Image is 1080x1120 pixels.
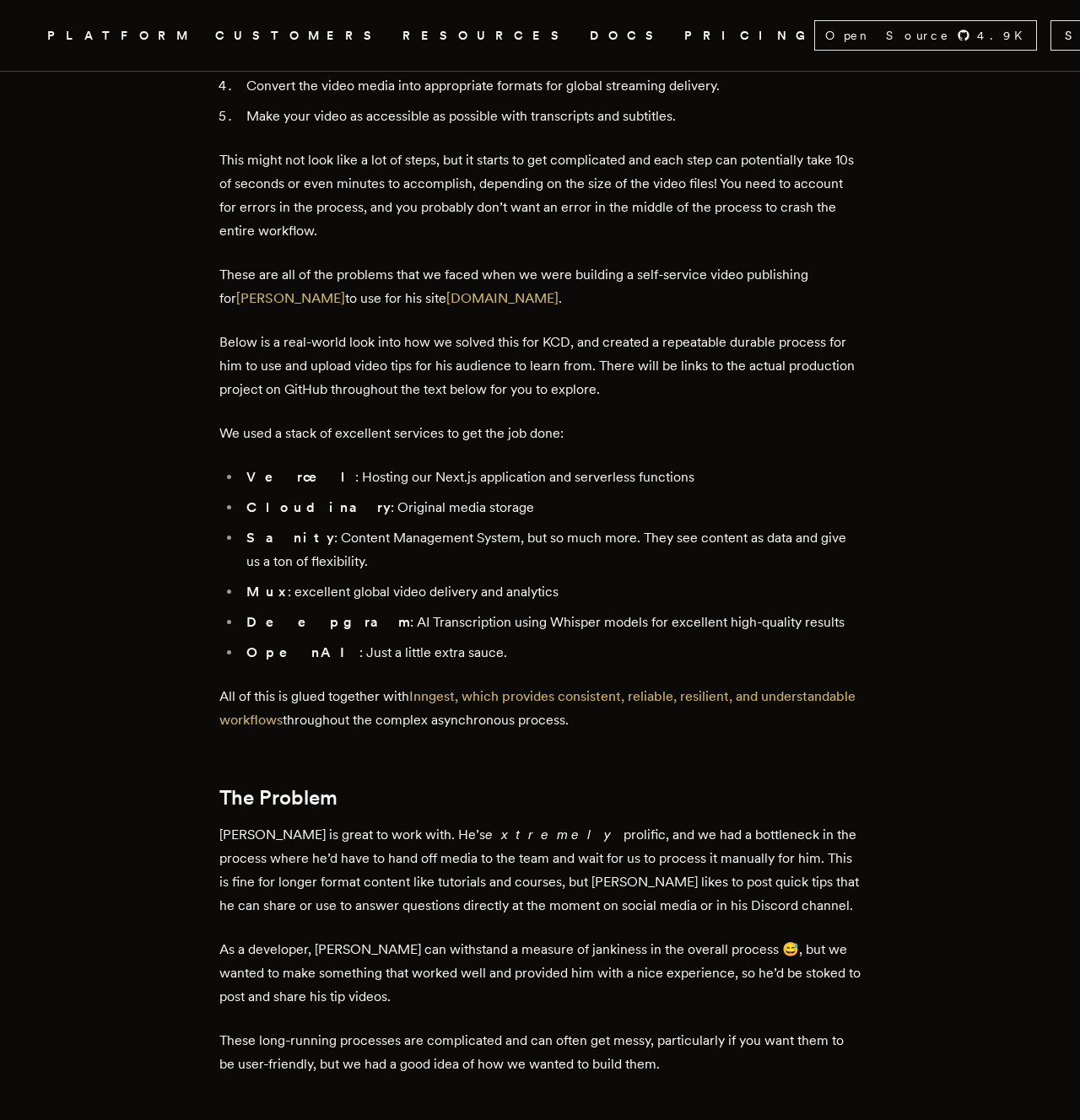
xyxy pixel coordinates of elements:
[246,614,410,630] strong: Deepgram
[219,823,861,918] p: [PERSON_NAME] is great to work with. He’s prolific, and we had a bottleneck in the process where ...
[215,25,382,46] a: CUSTOMERS
[246,469,355,485] strong: Vercel
[219,685,861,732] p: All of this is glued together with throughout the complex asynchronous process.
[241,580,861,604] li: : excellent global video delivery and analytics
[219,938,861,1009] p: As a developer, [PERSON_NAME] can withstand a measure of jankiness in the overall process 😅, but ...
[241,466,861,489] li: : Hosting our Next.js application and serverless functions
[219,263,861,310] p: These are all of the problems that we faced when we were building a self-service video publishing...
[825,27,950,44] span: Open Source
[219,688,856,728] a: Inngest, which provides consistent, reliable, resilient, and understandable workflows
[246,499,391,515] strong: Cloudinary
[684,25,814,46] a: PRICING
[241,611,861,634] li: : AI Transcription using Whisper models for excellent high-quality results
[246,644,359,660] strong: OpenAI
[241,641,861,665] li: : Just a little extra sauce.
[241,526,861,573] li: : Content Management System, but so much more. They see content as data and give us a ton of flex...
[219,331,861,401] p: Below is a real-world look into how we solved this for KCD, and created a repeatable durable proc...
[590,25,664,46] a: DOCS
[219,1029,861,1076] p: These long-running processes are complicated and can often get messy, particularly if you want th...
[219,422,861,445] p: We used a stack of excellent services to get the job done:
[485,827,624,843] em: extremely
[246,584,288,600] strong: Mux
[219,148,861,243] p: This might not look like a lot of steps, but it starts to get complicated and each step can poten...
[236,290,345,306] a: [PERSON_NAME]
[241,496,861,520] li: : Original media storage
[241,105,861,128] li: Make your video as accessible as possible with transcripts and subtitles.
[402,25,570,46] button: RESOURCES
[977,27,1033,44] span: 4.9 K
[241,74,861,98] li: Convert the video media into appropriate formats for global streaming delivery.
[47,25,195,46] button: PLATFORM
[446,290,559,306] a: [DOMAIN_NAME]
[219,786,861,810] h2: The Problem
[246,530,334,546] strong: Sanity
